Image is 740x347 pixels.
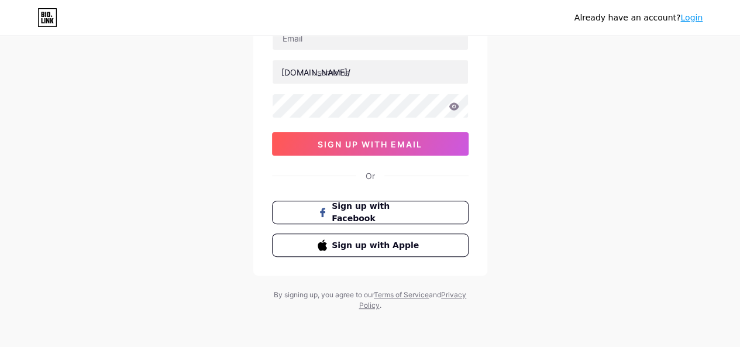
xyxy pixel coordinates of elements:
[271,290,470,311] div: By signing up, you agree to our and .
[272,233,469,257] button: Sign up with Apple
[332,200,422,225] span: Sign up with Facebook
[366,170,375,182] div: Or
[273,26,468,50] input: Email
[332,239,422,252] span: Sign up with Apple
[680,13,703,22] a: Login
[272,201,469,224] button: Sign up with Facebook
[273,60,468,84] input: username
[574,12,703,24] div: Already have an account?
[272,132,469,156] button: sign up with email
[281,66,350,78] div: [DOMAIN_NAME]/
[374,290,429,299] a: Terms of Service
[318,139,422,149] span: sign up with email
